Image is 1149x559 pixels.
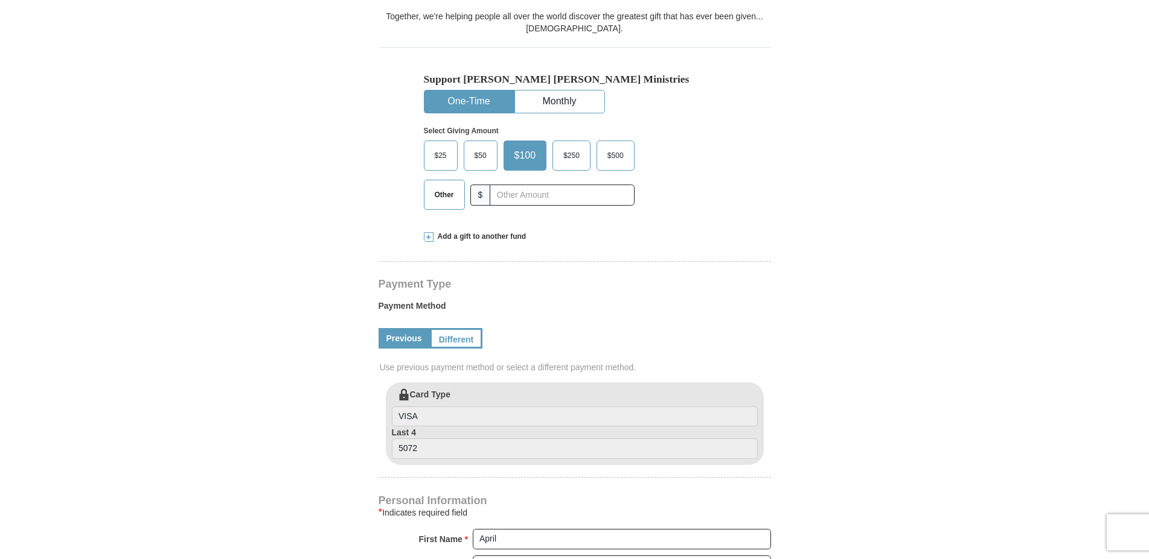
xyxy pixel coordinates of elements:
[379,328,430,349] a: Previous
[424,127,499,135] strong: Select Giving Amount
[601,147,630,165] span: $500
[515,90,604,113] button: Monthly
[379,10,771,34] div: Together, we're helping people all over the world discover the greatest gift that has ever been g...
[392,388,758,427] label: Card Type
[469,147,493,165] span: $50
[379,496,771,505] h4: Personal Information
[430,328,483,349] a: Different
[508,147,542,165] span: $100
[434,232,526,242] span: Add a gift to another fund
[380,361,772,373] span: Use previous payment method or select a different payment method.
[557,147,586,165] span: $250
[392,426,758,459] label: Last 4
[379,505,771,520] div: Indicates required field
[419,531,462,548] strong: First Name
[424,73,726,86] h5: Support [PERSON_NAME] [PERSON_NAME] Ministries
[429,147,453,165] span: $25
[392,406,758,427] input: Card Type
[379,300,771,318] label: Payment Method
[392,438,758,459] input: Last 4
[429,186,460,204] span: Other
[424,90,514,113] button: One-Time
[379,279,771,289] h4: Payment Type
[490,185,634,206] input: Other Amount
[470,185,491,206] span: $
